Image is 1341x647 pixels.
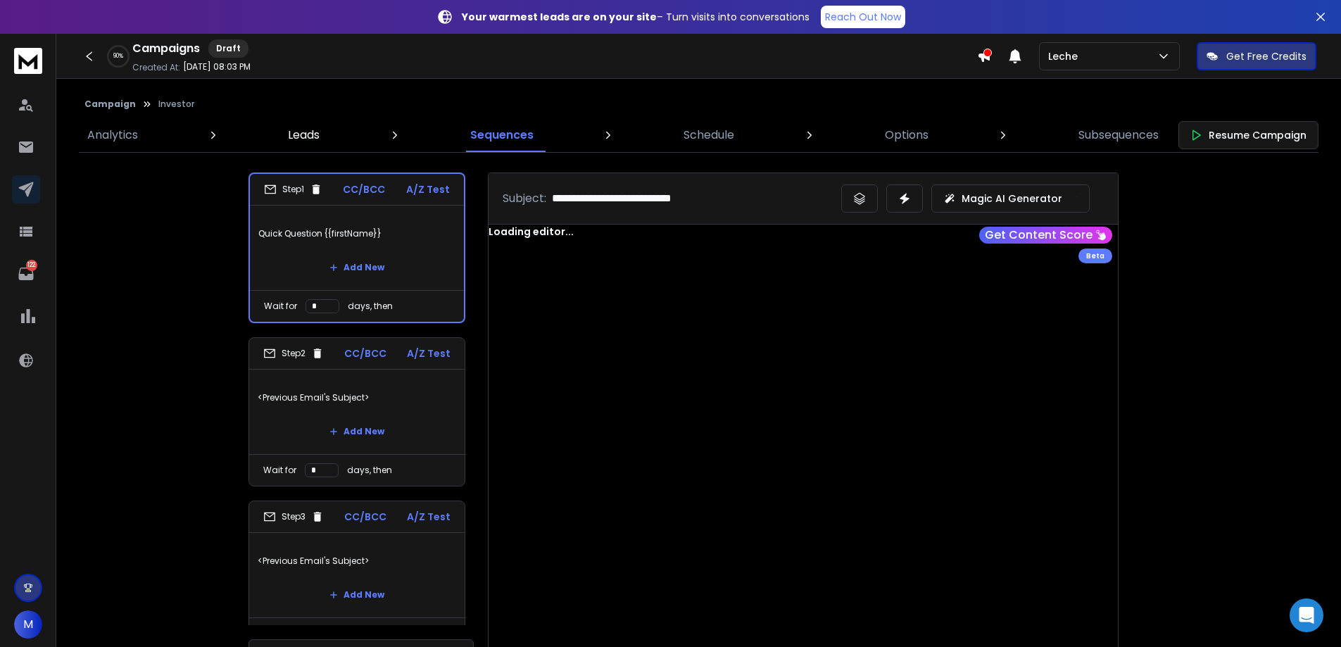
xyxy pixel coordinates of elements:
[14,610,42,639] button: M
[931,184,1090,213] button: Magic AI Generator
[344,346,386,360] p: CC/BCC
[462,10,657,24] strong: Your warmest leads are on your site
[288,127,320,144] p: Leads
[84,99,136,110] button: Campaign
[348,301,393,312] p: days, then
[876,118,937,152] a: Options
[258,541,456,581] p: <Previous Email's Subject>
[825,10,901,24] p: Reach Out Now
[407,510,451,524] p: A/Z Test
[1197,42,1316,70] button: Get Free Credits
[87,127,138,144] p: Analytics
[248,337,465,486] li: Step2CC/BCCA/Z Test<Previous Email's Subject>Add NewWait fordays, then
[258,214,455,253] p: Quick Question {{firstName}}
[1178,121,1318,149] button: Resume Campaign
[885,127,928,144] p: Options
[12,260,40,288] a: 122
[489,225,1118,239] div: Loading editor...
[208,39,248,58] div: Draft
[684,127,734,144] p: Schedule
[318,253,396,282] button: Add New
[113,52,123,61] p: 90 %
[821,6,905,28] a: Reach Out Now
[132,40,200,57] h1: Campaigns
[1078,127,1159,144] p: Subsequences
[1070,118,1167,152] a: Subsequences
[675,118,743,152] a: Schedule
[406,182,450,196] p: A/Z Test
[158,99,194,110] p: Investor
[132,62,180,73] p: Created At:
[462,10,810,24] p: – Turn visits into conversations
[979,227,1112,244] button: Get Content Score
[347,465,392,476] p: days, then
[470,127,534,144] p: Sequences
[258,378,456,417] p: <Previous Email's Subject>
[503,190,546,207] p: Subject:
[1290,598,1323,632] div: Open Intercom Messenger
[248,172,465,323] li: Step1CC/BCCA/Z TestQuick Question {{firstName}}Add NewWait fordays, then
[264,301,297,312] p: Wait for
[279,118,328,152] a: Leads
[344,510,386,524] p: CC/BCC
[183,61,251,73] p: [DATE] 08:03 PM
[1226,49,1307,63] p: Get Free Credits
[263,510,324,523] div: Step 3
[962,191,1062,206] p: Magic AI Generator
[79,118,146,152] a: Analytics
[318,417,396,446] button: Add New
[462,118,542,152] a: Sequences
[264,183,322,196] div: Step 1
[263,347,324,360] div: Step 2
[14,48,42,74] img: logo
[318,581,396,609] button: Add New
[1078,249,1112,263] div: Beta
[263,465,296,476] p: Wait for
[1048,49,1083,63] p: Leche
[343,182,385,196] p: CC/BCC
[26,260,37,271] p: 122
[407,346,451,360] p: A/Z Test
